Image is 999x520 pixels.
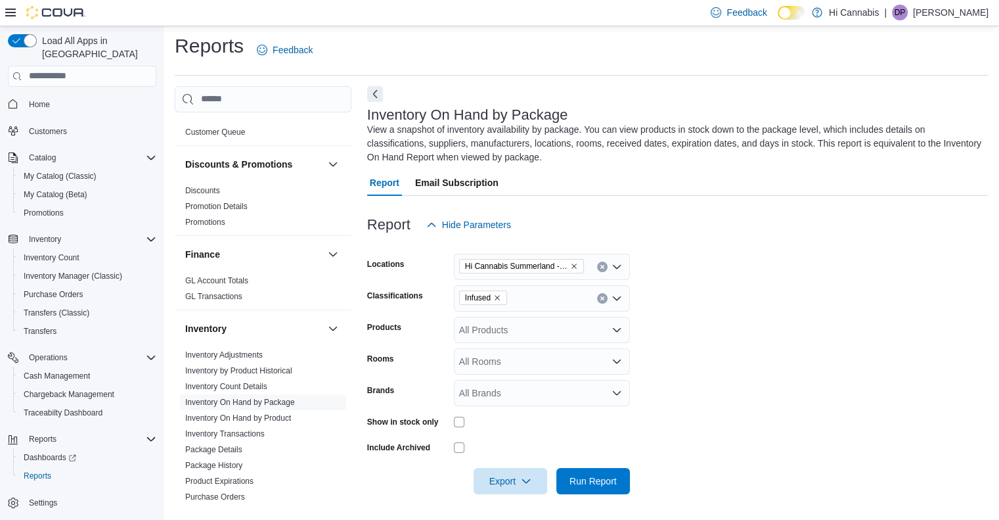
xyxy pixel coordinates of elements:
p: Hi Cannabis [829,5,879,20]
a: Package Details [185,445,242,454]
a: Traceabilty Dashboard [18,405,108,421]
span: Feedback [273,43,313,57]
button: Customer [325,98,341,114]
p: [PERSON_NAME] [913,5,988,20]
button: Inventory [325,321,341,337]
span: Package Details [185,444,242,455]
button: My Catalog (Beta) [13,185,162,204]
a: Home [24,97,55,112]
button: Purchase Orders [13,285,162,304]
button: Traceabilty Dashboard [13,404,162,422]
a: Promotions [18,205,69,221]
h3: Inventory On Hand by Package [367,107,568,123]
span: Cash Management [24,371,90,381]
a: Purchase Orders [185,492,245,502]
span: Discounts [185,185,220,196]
a: Customers [24,124,72,139]
span: Operations [24,350,156,366]
div: Desmond Prior [892,5,908,20]
h3: Report [367,217,411,233]
button: Hide Parameters [421,212,516,238]
span: Inventory Manager (Classic) [18,268,156,284]
a: GL Transactions [185,292,242,301]
input: Dark Mode [778,6,805,20]
button: Home [3,95,162,114]
span: My Catalog (Beta) [18,187,156,202]
span: Infused [459,291,507,305]
button: Inventory [185,322,322,335]
span: Inventory Transactions [185,429,265,439]
button: Discounts & Promotions [325,156,341,172]
span: Transfers [18,323,156,339]
a: Purchase Orders [18,287,89,302]
a: Discounts [185,186,220,195]
button: Clear input [597,293,608,304]
span: Run Report [569,475,617,488]
div: Discounts & Promotions [175,183,351,235]
a: My Catalog (Beta) [18,187,93,202]
a: Promotions [185,218,225,227]
button: Customers [3,122,162,141]
button: Inventory Manager (Classic) [13,267,162,285]
span: My Catalog (Classic) [24,171,97,181]
span: Chargeback Management [24,389,114,400]
span: Inventory Count Details [185,381,267,392]
a: Settings [24,495,62,511]
span: DP [895,5,906,20]
button: Transfers (Classic) [13,304,162,322]
span: GL Transactions [185,291,242,302]
span: My Catalog (Beta) [24,189,87,200]
button: Operations [24,350,73,366]
span: Promotions [185,217,225,227]
button: Inventory [3,230,162,248]
button: Open list of options [611,293,622,304]
button: Reports [24,431,62,447]
span: Inventory Adjustments [185,350,263,360]
a: Inventory Count [18,250,85,266]
span: Report [370,170,399,196]
span: Inventory [24,231,156,247]
span: Hi Cannabis Summerland -- 450277 [459,259,584,273]
span: Infused [465,291,491,304]
a: Inventory Manager (Classic) [18,268,127,284]
label: Locations [367,259,405,270]
h3: Discounts & Promotions [185,158,292,171]
label: Products [367,322,401,333]
span: Transfers (Classic) [18,305,156,321]
h3: Finance [185,248,220,261]
span: Inventory Count [24,252,79,263]
span: Catalog [29,153,56,163]
h1: Reports [175,33,244,59]
button: Reports [3,430,162,448]
span: Inventory On Hand by Product [185,413,291,423]
h3: Inventory [185,322,227,335]
a: Product Expirations [185,477,254,486]
a: GL Account Totals [185,276,248,285]
span: Load All Apps in [GEOGRAPHIC_DATA] [37,34,156,60]
span: Inventory [29,234,61,245]
button: Transfers [13,322,162,341]
button: Finance [325,247,341,262]
span: Reports [24,471,51,481]
span: Purchase Orders [24,289,83,300]
button: Remove Infused from selection in this group [493,294,501,302]
button: Open list of options [611,325,622,335]
button: Remove Hi Cannabis Summerland -- 450277 from selection in this group [570,262,578,270]
span: Reports [24,431,156,447]
button: Catalog [3,149,162,167]
button: Next [367,86,383,102]
a: Reports [18,468,56,484]
img: Cova [26,6,85,19]
a: Customer Queue [185,128,245,137]
a: Dashboards [13,448,162,467]
div: View a snapshot of inventory availability by package. You can view products in stock down to the ... [367,123,982,164]
span: Inventory by Product Historical [185,366,292,376]
a: Feedback [252,37,318,63]
button: Export [474,468,547,494]
span: Transfers (Classic) [24,308,89,318]
span: Cash Management [18,368,156,384]
button: Open list of options [611,388,622,398]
